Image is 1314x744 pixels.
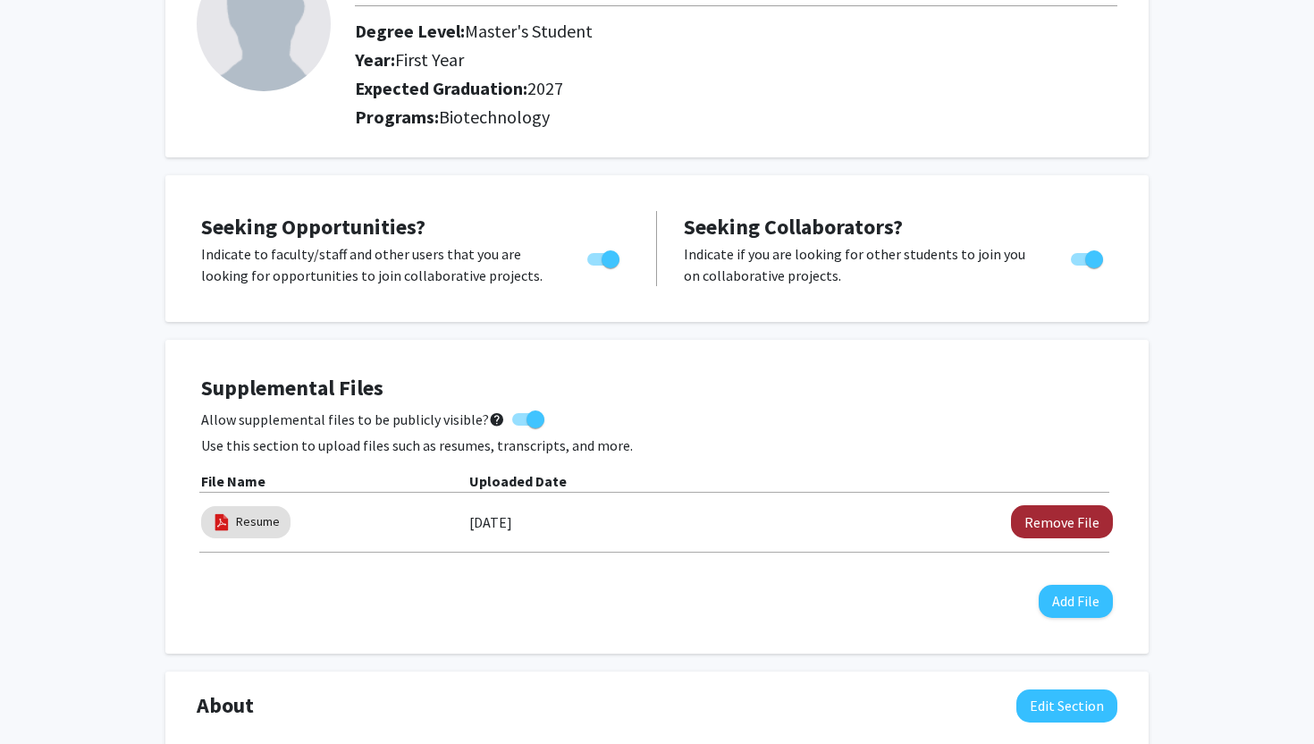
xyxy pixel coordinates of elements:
button: Add File [1039,585,1113,618]
span: 2027 [527,77,563,99]
label: [DATE] [469,507,512,537]
p: Indicate to faculty/staff and other users that you are looking for opportunities to join collabor... [201,243,553,286]
span: First Year [395,48,464,71]
div: Toggle [1064,243,1113,270]
span: Allow supplemental files to be publicly visible? [201,409,505,430]
span: Seeking Opportunities? [201,213,425,241]
a: Resume [236,512,280,531]
h2: Expected Graduation: [355,78,964,99]
button: Remove Resume File [1011,505,1113,538]
span: Seeking Collaborators? [684,213,903,241]
h2: Programs: [355,106,1117,128]
h2: Degree Level: [355,21,964,42]
img: pdf_icon.png [212,512,232,532]
mat-icon: help [489,409,505,430]
h4: Supplemental Files [201,376,1113,402]
span: About [197,689,254,722]
span: Master's Student [465,20,593,42]
button: Edit About [1016,689,1117,723]
b: File Name [201,472,265,490]
span: Biotechnology [439,106,550,128]
p: Indicate if you are looking for other students to join you on collaborative projects. [684,243,1037,286]
div: Toggle [580,243,629,270]
b: Uploaded Date [469,472,567,490]
p: Use this section to upload files such as resumes, transcripts, and more. [201,435,1113,456]
h2: Year: [355,49,964,71]
iframe: Chat [13,664,76,731]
